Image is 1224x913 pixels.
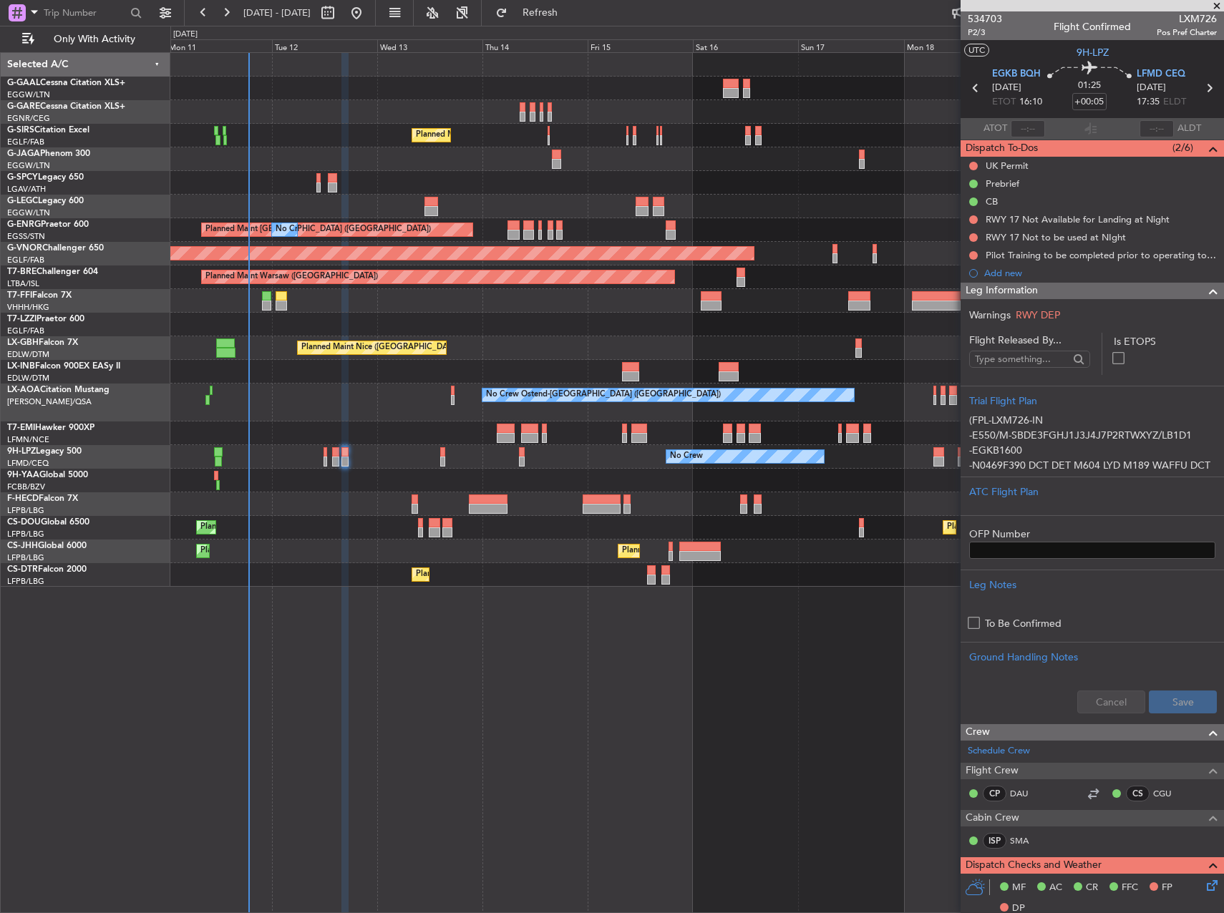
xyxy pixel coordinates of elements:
[622,540,847,562] div: Planned Maint [GEOGRAPHIC_DATA] ([GEOGRAPHIC_DATA])
[7,471,88,479] a: 9H-YAAGlobal 5000
[7,349,49,360] a: EDLW/DTM
[7,458,49,469] a: LFMD/CEQ
[7,338,39,347] span: LX-GBH
[272,39,377,52] div: Tue 12
[7,315,37,323] span: T7-LZZI
[7,518,41,527] span: CS-DOU
[200,540,426,562] div: Planned Maint [GEOGRAPHIC_DATA] ([GEOGRAPHIC_DATA])
[1163,95,1186,109] span: ELDT
[7,434,49,445] a: LFMN/NCE
[969,527,1215,542] label: OFP Number
[489,1,575,24] button: Refresh
[904,39,1009,52] div: Mon 18
[986,213,1170,225] div: RWY 17 Not Available for Landing at Night
[7,291,32,300] span: T7-FFI
[1137,81,1166,95] span: [DATE]
[7,518,89,527] a: CS-DOUGlobal 6500
[7,315,84,323] a: T7-LZZIPraetor 600
[7,302,49,313] a: VHHH/HKG
[1137,95,1160,109] span: 17:35
[7,424,94,432] a: T7-EMIHawker 900XP
[969,394,1215,409] div: Trial Flight Plan
[968,11,1002,26] span: 534703
[7,150,90,158] a: G-JAGAPhenom 300
[200,517,426,538] div: Planned Maint [GEOGRAPHIC_DATA] ([GEOGRAPHIC_DATA])
[7,565,87,574] a: CS-DTRFalcon 2000
[983,122,1007,136] span: ATOT
[301,337,461,358] div: Planned Maint Nice ([GEOGRAPHIC_DATA])
[1126,786,1150,801] div: CS
[7,79,125,87] a: G-GAALCessna Citation XLS+
[1086,881,1098,895] span: CR
[7,160,50,171] a: EGGW/LTN
[7,102,40,111] span: G-GARE
[7,373,49,384] a: EDLW/DTM
[7,291,72,300] a: T7-FFIFalcon 7X
[969,413,1215,428] p: (FPL-LXM726-IN
[166,39,271,52] div: Mon 11
[7,447,36,456] span: 9H-LPZ
[966,763,1019,779] span: Flight Crew
[966,724,990,741] span: Crew
[7,542,87,550] a: CS-JHHGlobal 6000
[1016,308,1060,322] span: RWY DEP
[992,67,1041,82] span: EGKB BQH
[798,39,903,52] div: Sun 17
[670,446,703,467] div: No Crew
[1114,334,1215,349] label: Is ETOPS
[1010,787,1042,800] a: DAU
[1177,122,1201,136] span: ALDT
[1049,881,1062,895] span: AC
[7,338,78,347] a: LX-GBHFalcon 7X
[7,565,38,574] span: CS-DTR
[992,81,1021,95] span: [DATE]
[7,126,89,135] a: G-SIRSCitation Excel
[1157,11,1217,26] span: LXM726
[969,484,1215,499] div: ATC Flight Plan
[969,458,1215,488] p: -N0469F390 DCT DET M604 LYD M189 WAFFU DCT XAMAB UL612 RESMI UM728
[7,268,37,276] span: T7-BRE
[7,471,39,479] span: 9H-YAA
[7,447,82,456] a: 9H-LPZLegacy 500
[7,244,42,253] span: G-VNOR
[968,26,1002,39] span: P2/3
[7,197,38,205] span: G-LEGC
[966,857,1102,874] span: Dispatch Checks and Weather
[986,231,1126,243] div: RWY 17 Not to be used at NIght
[7,396,92,407] a: [PERSON_NAME]/QSA
[7,220,89,229] a: G-ENRGPraetor 600
[510,8,570,18] span: Refresh
[7,386,40,394] span: LX-AOA
[482,39,588,52] div: Thu 14
[7,362,35,371] span: LX-INB
[1019,95,1042,109] span: 16:10
[7,494,78,503] a: F-HECDFalcon 7X
[1162,881,1172,895] span: FP
[486,384,721,406] div: No Crew Ostend-[GEOGRAPHIC_DATA] ([GEOGRAPHIC_DATA])
[947,517,1172,538] div: Planned Maint [GEOGRAPHIC_DATA] ([GEOGRAPHIC_DATA])
[7,482,45,492] a: FCBB/BZV
[1011,120,1045,137] input: --:--
[985,616,1062,631] label: To Be Confirmed
[693,39,798,52] div: Sat 16
[7,326,44,336] a: EGLF/FAB
[7,542,38,550] span: CS-JHH
[986,177,1019,190] div: Prebrief
[7,529,44,539] a: LFPB/LBG
[7,552,44,563] a: LFPB/LBG
[1172,140,1193,155] span: (2/6)
[986,195,998,207] div: CB
[7,173,84,182] a: G-SPCYLegacy 650
[243,6,311,19] span: [DATE] - [DATE]
[984,267,1217,279] div: Add new
[16,28,155,51] button: Only With Activity
[7,231,45,242] a: EGSS/STN
[1122,881,1138,895] span: FFC
[966,810,1019,826] span: Cabin Crew
[7,424,35,432] span: T7-EMI
[44,2,126,24] input: Trip Number
[7,244,104,253] a: G-VNORChallenger 650
[205,266,378,288] div: Planned Maint Warsaw ([GEOGRAPHIC_DATA])
[969,650,1215,665] div: Ground Handling Notes
[7,113,50,124] a: EGNR/CEG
